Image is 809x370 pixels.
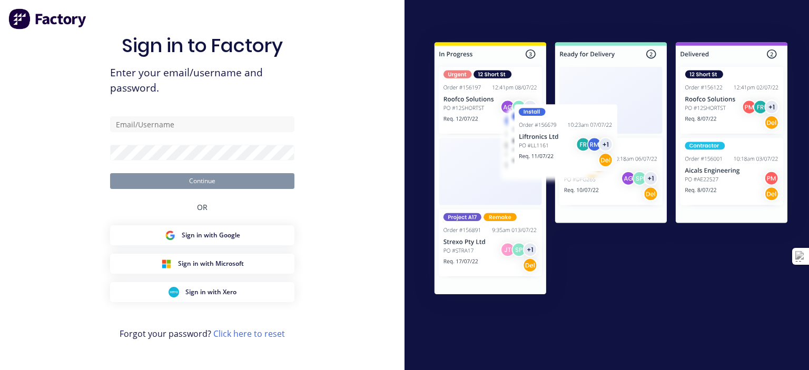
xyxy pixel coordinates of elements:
h1: Sign in to Factory [122,34,283,57]
img: Xero Sign in [169,287,179,297]
img: Factory [8,8,87,29]
span: Sign in with Xero [185,287,236,297]
button: Xero Sign inSign in with Xero [110,282,294,302]
span: Sign in with Microsoft [178,259,244,268]
a: Click here to reset [213,328,285,339]
div: OR [197,189,208,225]
img: Sign in [413,23,809,318]
button: Microsoft Sign inSign in with Microsoft [110,254,294,274]
input: Email/Username [110,116,294,132]
img: Microsoft Sign in [161,258,172,269]
img: Google Sign in [165,230,175,241]
span: Enter your email/username and password. [110,65,294,96]
button: Google Sign inSign in with Google [110,225,294,245]
button: Continue [110,173,294,189]
span: Forgot your password? [120,327,285,340]
span: Sign in with Google [182,231,240,240]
